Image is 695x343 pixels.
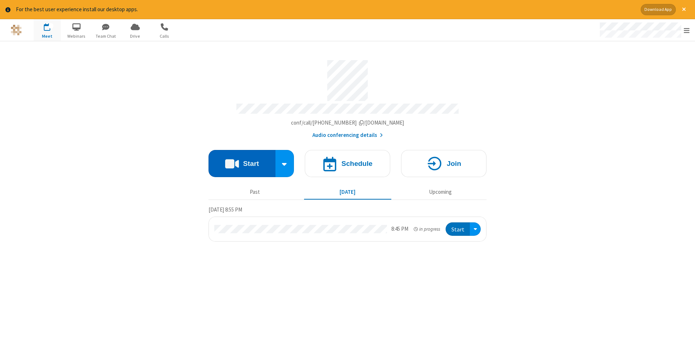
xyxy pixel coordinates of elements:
[397,185,484,199] button: Upcoming
[92,33,119,39] span: Team Chat
[447,160,461,167] h4: Join
[3,19,30,41] button: Logo
[446,222,470,236] button: Start
[211,185,299,199] button: Past
[291,119,404,126] span: Copy my meeting room link
[593,19,695,41] div: Open menu
[641,4,676,15] button: Download App
[341,160,372,167] h4: Schedule
[208,55,486,139] section: Account details
[304,185,391,199] button: [DATE]
[678,4,690,15] button: Close alert
[291,119,404,127] button: Copy my meeting room linkCopy my meeting room link
[305,150,390,177] button: Schedule
[63,33,90,39] span: Webinars
[208,150,275,177] button: Start
[208,205,486,242] section: Today's Meetings
[49,23,54,29] div: 1
[275,150,294,177] div: Start conference options
[243,160,259,167] h4: Start
[122,33,149,39] span: Drive
[11,25,22,35] img: QA Selenium DO NOT DELETE OR CHANGE
[401,150,486,177] button: Join
[151,33,178,39] span: Calls
[414,226,440,233] em: in progress
[470,222,481,236] div: Open menu
[312,131,383,139] button: Audio conferencing details
[208,206,242,213] span: [DATE] 8:55 PM
[391,225,408,233] div: 8:45 PM
[16,5,635,14] div: For the best user experience install our desktop apps.
[34,33,61,39] span: Meet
